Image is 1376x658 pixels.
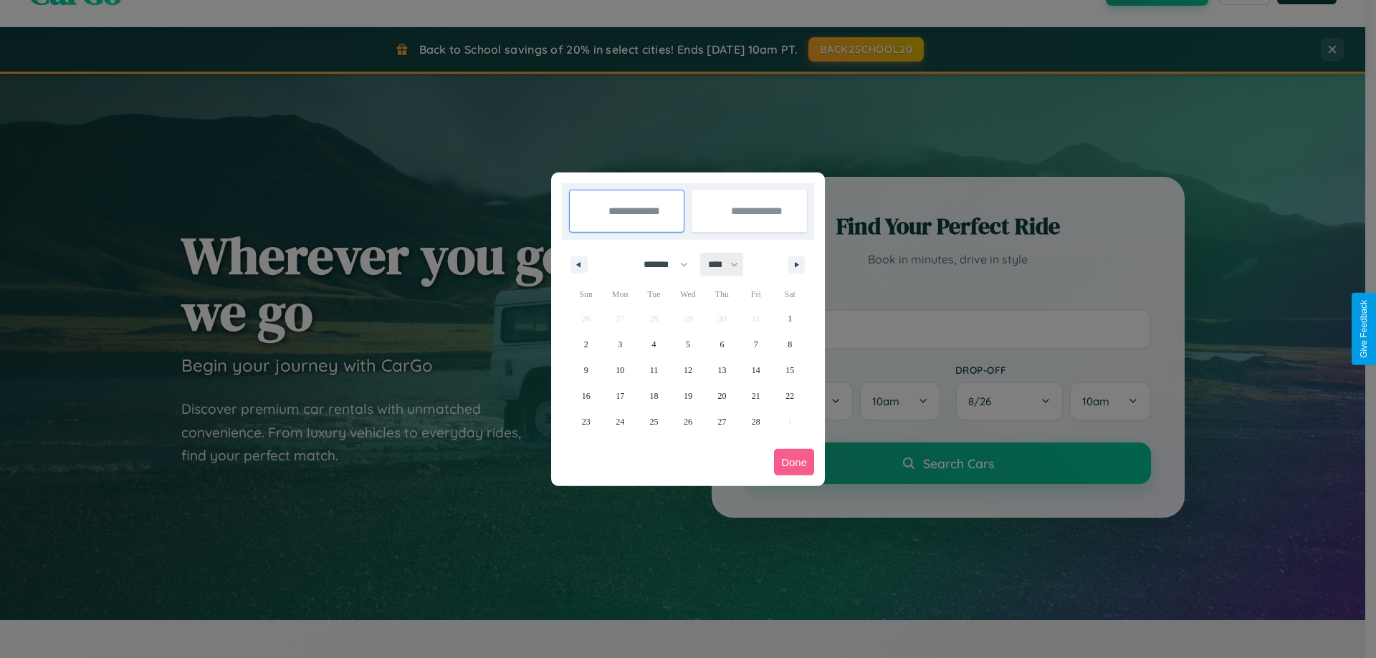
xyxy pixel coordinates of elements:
[603,357,636,383] button: 10
[1359,300,1369,358] div: Give Feedback
[705,409,739,435] button: 27
[671,332,704,357] button: 5
[752,357,760,383] span: 14
[754,332,758,357] span: 7
[582,383,591,409] span: 16
[671,357,704,383] button: 12
[684,383,692,409] span: 19
[705,332,739,357] button: 6
[684,409,692,435] span: 26
[584,332,588,357] span: 2
[616,409,624,435] span: 24
[752,383,760,409] span: 21
[785,357,794,383] span: 15
[569,283,603,306] span: Sun
[773,383,807,409] button: 22
[773,283,807,306] span: Sat
[739,409,773,435] button: 28
[739,357,773,383] button: 14
[603,283,636,306] span: Mon
[637,332,671,357] button: 4
[603,332,636,357] button: 3
[650,383,659,409] span: 18
[603,383,636,409] button: 17
[569,383,603,409] button: 16
[752,409,760,435] span: 28
[603,409,636,435] button: 24
[705,357,739,383] button: 13
[569,357,603,383] button: 9
[705,283,739,306] span: Thu
[773,332,807,357] button: 8
[739,283,773,306] span: Fri
[788,332,792,357] span: 8
[774,449,814,475] button: Done
[705,383,739,409] button: 20
[785,383,794,409] span: 22
[616,383,624,409] span: 17
[650,409,659,435] span: 25
[637,409,671,435] button: 25
[717,409,726,435] span: 27
[582,409,591,435] span: 23
[637,283,671,306] span: Tue
[686,332,690,357] span: 5
[671,383,704,409] button: 19
[717,383,726,409] span: 20
[739,332,773,357] button: 7
[569,409,603,435] button: 23
[637,357,671,383] button: 11
[637,383,671,409] button: 18
[652,332,656,357] span: 4
[717,357,726,383] span: 13
[616,357,624,383] span: 10
[671,283,704,306] span: Wed
[584,357,588,383] span: 9
[773,306,807,332] button: 1
[739,383,773,409] button: 21
[671,409,704,435] button: 26
[618,332,622,357] span: 3
[569,332,603,357] button: 2
[788,306,792,332] span: 1
[773,357,807,383] button: 15
[684,357,692,383] span: 12
[720,332,724,357] span: 6
[650,357,659,383] span: 11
